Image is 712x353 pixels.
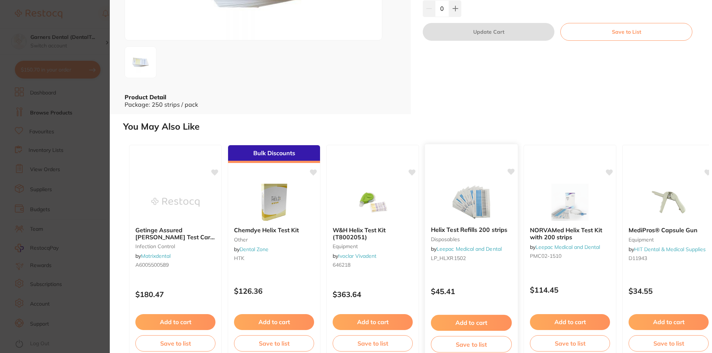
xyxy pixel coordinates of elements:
img: MediPros® Capsule Gun [645,184,693,221]
small: HTK [234,255,314,261]
p: $180.47 [135,290,215,299]
span: by [135,253,171,259]
button: Save to list [629,335,709,352]
button: Save to List [560,23,692,41]
a: Matrixdental [141,253,171,259]
img: Getinge Assured Bowie-Dick Test Card 134°C (30 Tests/Pack) 6005500589 [151,184,200,221]
small: LP_HLXR1502 [431,255,512,261]
a: Leepac Medical and Dental [535,244,600,250]
img: W&H Helix Test Kit (T8002051) [349,184,397,221]
a: Dental Zone [240,246,268,253]
button: Add to cart [135,314,215,330]
small: PMC02-1510 [530,253,610,259]
img: Helix Test Refills 200 strips [447,183,495,220]
b: Helix Test Refills 200 strips [431,227,512,234]
span: by [629,246,706,253]
p: $114.45 [530,286,610,294]
div: Package: 250 strips / pack [125,101,396,108]
button: Add to cart [530,314,610,330]
button: Add to cart [234,314,314,330]
a: Ivoclar Vivadent [338,253,376,259]
b: Getinge Assured Bowie-Dick Test Card 134°C (30 Tests/Pack) 6005500589 [135,227,215,240]
a: Leepac Medical and Dental [436,246,502,253]
small: disposables [431,236,512,242]
p: $34.55 [629,287,709,295]
small: 646218 [333,262,413,268]
button: Save to list [135,335,215,352]
small: A6005500589 [135,262,215,268]
small: infection control [135,243,215,249]
button: Update Cart [423,23,554,41]
b: Chemdye Helix Test Kit [234,227,314,233]
button: Add to cart [629,314,709,330]
p: $363.64 [333,290,413,299]
small: equipment [629,237,709,243]
b: MediPros® Capsule Gun [629,227,709,233]
img: NORVAMed Helix Test Kit with 200 strips [546,184,594,221]
img: MDB4MzAwLTEtanBn [127,49,154,76]
a: HIT Dental & Medical Supplies [634,246,706,253]
b: Product Detail [125,93,166,101]
p: $45.41 [431,287,512,296]
span: by [530,244,600,250]
span: by [333,253,376,259]
small: D11943 [629,255,709,261]
div: Bulk Discounts [228,145,320,163]
button: Save to list [234,335,314,352]
button: Add to cart [431,315,512,331]
h2: You May Also Like [123,121,709,132]
small: other [234,237,314,243]
span: by [234,246,268,253]
button: Save to list [530,335,610,352]
b: W&H Helix Test Kit (T8002051) [333,227,413,240]
b: NORVAMed Helix Test Kit with 200 strips [530,227,610,240]
small: equipment [333,243,413,249]
span: by [431,246,502,253]
button: Save to list [333,335,413,352]
img: Chemdye Helix Test Kit [250,184,298,221]
button: Save to list [431,336,512,353]
button: Add to cart [333,314,413,330]
p: $126.36 [234,287,314,295]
